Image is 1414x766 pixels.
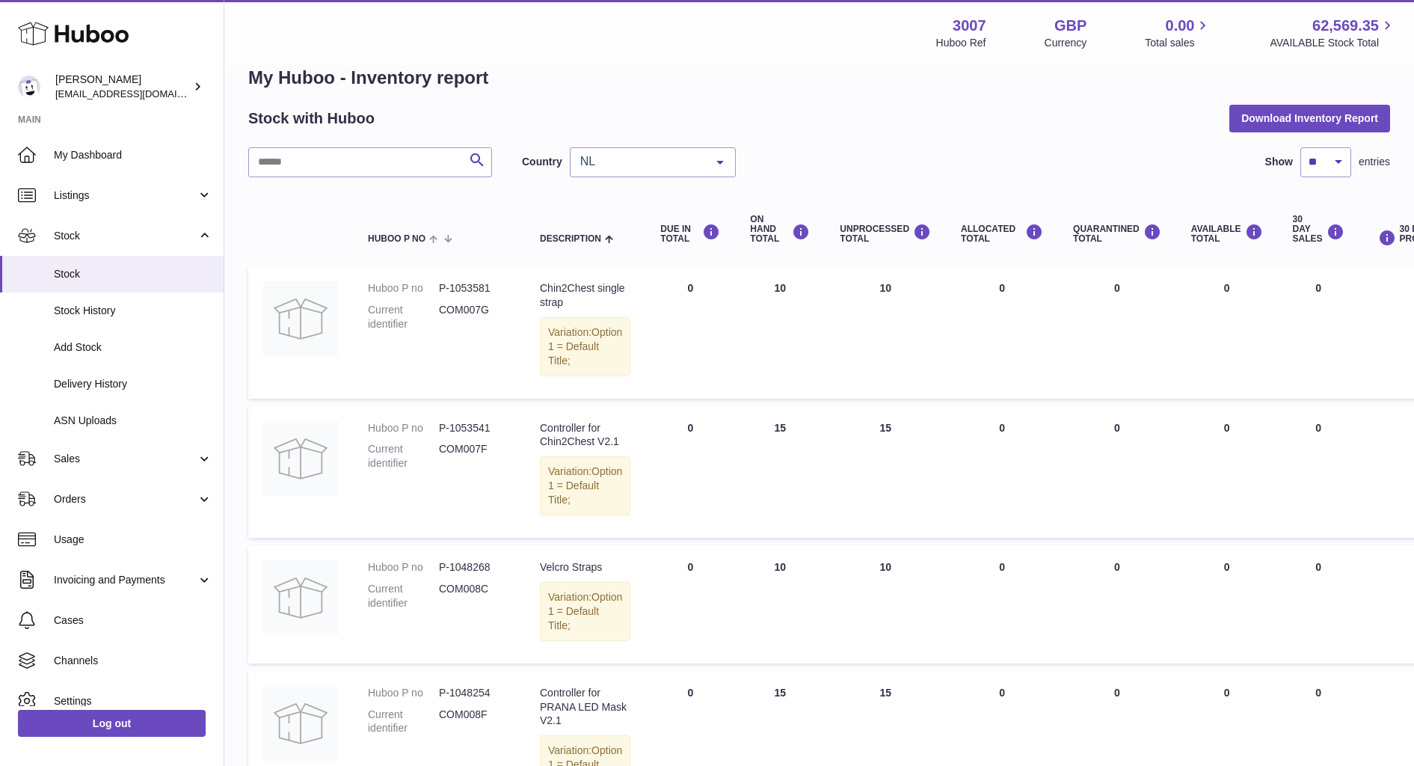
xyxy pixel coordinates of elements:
[1191,224,1263,244] div: AVAILABLE Total
[840,224,931,244] div: UNPROCESSED Total
[548,465,622,506] span: Option 1 = Default Title;
[1073,224,1161,244] div: QUARANTINED Total
[1229,105,1390,132] button: Download Inventory Report
[263,281,338,356] img: product image
[540,317,630,376] div: Variation:
[946,545,1058,664] td: 0
[54,377,212,391] span: Delivery History
[540,560,630,574] div: Velcro Straps
[368,281,439,295] dt: Huboo P no
[660,224,720,244] div: DUE IN TOTAL
[953,16,986,36] strong: 3007
[439,281,510,295] dd: P-1053581
[54,414,212,428] span: ASN Uploads
[439,582,510,610] dd: COM008C
[263,421,338,496] img: product image
[540,421,630,450] div: Controller for Chin2Chest V2.1
[54,654,212,668] span: Channels
[1114,422,1120,434] span: 0
[368,582,439,610] dt: Current identifier
[263,686,338,761] img: product image
[548,591,622,631] span: Option 1 = Default Title;
[735,406,825,538] td: 15
[936,36,986,50] div: Huboo Ref
[1166,16,1195,36] span: 0.00
[1293,215,1344,245] div: 30 DAY SALES
[54,340,212,355] span: Add Stock
[1045,36,1087,50] div: Currency
[368,234,425,244] span: Huboo P no
[1054,16,1086,36] strong: GBP
[946,406,1058,538] td: 0
[1270,16,1396,50] a: 62,569.35 AVAILABLE Stock Total
[645,545,735,664] td: 0
[439,303,510,331] dd: COM007G
[368,442,439,471] dt: Current identifier
[1278,266,1359,398] td: 0
[263,560,338,635] img: product image
[548,326,622,367] span: Option 1 = Default Title;
[439,421,510,435] dd: P-1053541
[54,148,212,162] span: My Dashboard
[1278,406,1359,538] td: 0
[54,694,212,708] span: Settings
[54,304,212,318] span: Stock History
[439,686,510,700] dd: P-1048254
[540,582,630,641] div: Variation:
[1176,406,1278,538] td: 0
[248,66,1390,90] h1: My Huboo - Inventory report
[54,267,212,281] span: Stock
[54,613,212,628] span: Cases
[54,533,212,547] span: Usage
[1312,16,1379,36] span: 62,569.35
[1145,16,1211,50] a: 0.00 Total sales
[368,708,439,736] dt: Current identifier
[54,189,197,203] span: Listings
[54,492,197,506] span: Orders
[439,708,510,736] dd: COM008F
[18,710,206,737] a: Log out
[645,266,735,398] td: 0
[368,560,439,574] dt: Huboo P no
[54,573,197,587] span: Invoicing and Payments
[540,456,630,515] div: Variation:
[1176,266,1278,398] td: 0
[540,281,630,310] div: Chin2Chest single strap
[1265,155,1293,169] label: Show
[54,229,197,243] span: Stock
[54,452,197,466] span: Sales
[540,234,601,244] span: Description
[368,303,439,331] dt: Current identifier
[540,686,630,729] div: Controller for PRANA LED Mask V2.1
[961,224,1043,244] div: ALLOCATED Total
[522,155,562,169] label: Country
[18,76,40,98] img: bevmay@maysama.com
[368,686,439,700] dt: Huboo P no
[1114,561,1120,573] span: 0
[248,108,375,129] h2: Stock with Huboo
[1278,545,1359,664] td: 0
[1270,36,1396,50] span: AVAILABLE Stock Total
[577,154,705,169] span: NL
[439,442,510,471] dd: COM007F
[750,215,810,245] div: ON HAND Total
[825,545,946,664] td: 10
[55,88,220,99] span: [EMAIL_ADDRESS][DOMAIN_NAME]
[1145,36,1211,50] span: Total sales
[735,266,825,398] td: 10
[645,406,735,538] td: 0
[368,421,439,435] dt: Huboo P no
[1114,282,1120,294] span: 0
[1176,545,1278,664] td: 0
[55,73,190,101] div: [PERSON_NAME]
[825,266,946,398] td: 10
[1359,155,1390,169] span: entries
[1114,687,1120,699] span: 0
[735,545,825,664] td: 10
[439,560,510,574] dd: P-1048268
[946,266,1058,398] td: 0
[825,406,946,538] td: 15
